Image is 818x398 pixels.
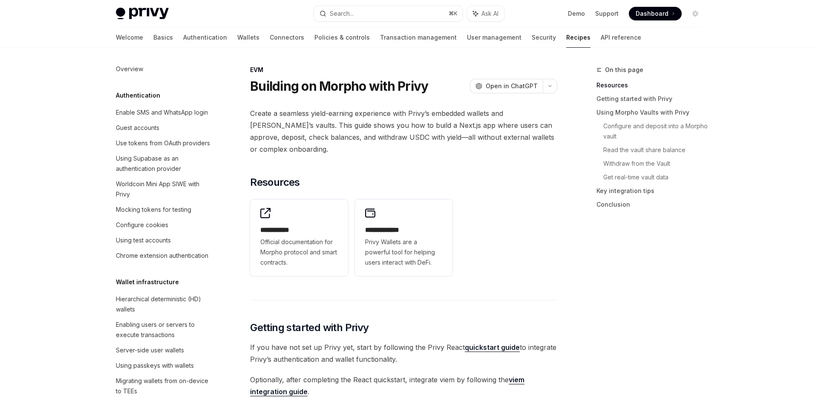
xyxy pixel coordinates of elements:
[109,291,218,317] a: Hierarchical deterministic (HD) wallets
[116,205,191,215] div: Mocking tokens for testing
[449,10,458,17] span: ⌘ K
[116,220,168,230] div: Configure cookies
[116,123,159,133] div: Guest accounts
[481,9,498,18] span: Ask AI
[109,233,218,248] a: Using test accounts
[355,199,453,276] a: **** **** ***Privy Wallets are a powerful tool for helping users interact with DeFi.
[380,27,457,48] a: Transaction management
[116,345,184,355] div: Server-side user wallets
[116,8,169,20] img: light logo
[116,277,179,287] h5: Wallet infrastructure
[116,90,160,101] h5: Authentication
[314,6,463,21] button: Search...⌘K
[629,7,682,20] a: Dashboard
[470,79,543,93] button: Open in ChatGPT
[116,361,194,371] div: Using passkeys with wallets
[109,202,218,217] a: Mocking tokens for testing
[109,105,218,120] a: Enable SMS and WhatsApp login
[603,143,709,157] a: Read the vault share balance
[596,78,709,92] a: Resources
[270,27,304,48] a: Connectors
[250,78,428,94] h1: Building on Morpho with Privy
[250,66,557,74] div: EVM
[596,106,709,119] a: Using Morpho Vaults with Privy
[596,184,709,198] a: Key integration tips
[116,179,213,199] div: Worldcoin Mini App SIWE with Privy
[250,374,557,398] span: Optionally, after completing the React quickstart, integrate viem by following the .
[109,217,218,233] a: Configure cookies
[486,82,538,90] span: Open in ChatGPT
[109,358,218,373] a: Using passkeys with wallets
[116,138,210,148] div: Use tokens from OAuth providers
[109,176,218,202] a: Worldcoin Mini App SIWE with Privy
[116,294,213,314] div: Hierarchical deterministic (HD) wallets
[467,27,521,48] a: User management
[605,65,643,75] span: On this page
[568,9,585,18] a: Demo
[116,320,213,340] div: Enabling users or servers to execute transactions
[365,237,443,268] span: Privy Wallets are a powerful tool for helping users interact with DeFi.
[153,27,173,48] a: Basics
[601,27,641,48] a: API reference
[465,343,520,352] a: quickstart guide
[250,199,348,276] a: **** **** *Official documentation for Morpho protocol and smart contracts.
[116,107,208,118] div: Enable SMS and WhatsApp login
[603,119,709,143] a: Configure and deposit into a Morpho vault
[330,9,354,19] div: Search...
[596,198,709,211] a: Conclusion
[109,343,218,358] a: Server-side user wallets
[183,27,227,48] a: Authentication
[116,235,171,245] div: Using test accounts
[250,176,300,189] span: Resources
[109,317,218,343] a: Enabling users or servers to execute transactions
[467,6,504,21] button: Ask AI
[250,107,557,155] span: Create a seamless yield-earning experience with Privy’s embedded wallets and [PERSON_NAME]’s vaul...
[109,151,218,176] a: Using Supabase as an authentication provider
[260,237,338,268] span: Official documentation for Morpho protocol and smart contracts.
[603,157,709,170] a: Withdraw from the Vault
[636,9,668,18] span: Dashboard
[109,61,218,77] a: Overview
[595,9,619,18] a: Support
[250,321,369,335] span: Getting started with Privy
[109,120,218,136] a: Guest accounts
[109,136,218,151] a: Use tokens from OAuth providers
[250,341,557,365] span: If you have not set up Privy yet, start by following the Privy React to integrate Privy’s authent...
[116,251,208,261] div: Chrome extension authentication
[237,27,259,48] a: Wallets
[109,248,218,263] a: Chrome extension authentication
[566,27,590,48] a: Recipes
[603,170,709,184] a: Get real-time vault data
[116,64,143,74] div: Overview
[596,92,709,106] a: Getting started with Privy
[116,376,213,396] div: Migrating wallets from on-device to TEEs
[688,7,702,20] button: Toggle dark mode
[116,153,213,174] div: Using Supabase as an authentication provider
[116,27,143,48] a: Welcome
[314,27,370,48] a: Policies & controls
[532,27,556,48] a: Security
